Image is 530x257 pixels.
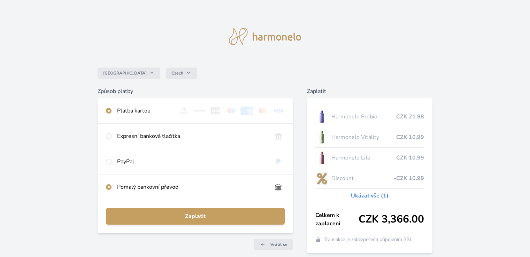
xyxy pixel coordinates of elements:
[315,211,359,228] span: Celkem k zaplacení
[331,112,396,121] span: Harmonelo Probio
[256,107,269,115] img: mc.svg
[331,133,396,141] span: Harmonelo Vitality
[171,70,183,76] span: Czech
[117,157,266,166] div: PayPal
[103,70,147,76] span: [GEOGRAPHIC_DATA]
[315,170,329,187] img: discount-lo.png
[117,132,266,140] div: Expresní banková tlačítka
[324,236,413,243] span: Transakce je zabezpečena připojením SSL
[351,192,389,200] a: Ukázat vše (1)
[270,242,287,247] span: Vrátit se
[331,174,393,182] span: Discount
[117,107,172,115] div: Platba kartou
[272,107,285,115] img: visa.svg
[112,212,279,220] span: Zaplatit
[193,107,206,115] img: discover.svg
[307,87,432,95] h6: Zaplatit
[106,208,284,225] button: Zaplatit
[394,174,424,182] span: -CZK 10.99
[166,68,197,79] button: Czech
[315,108,329,125] img: CLEAN_PROBIO_se_stinem_x-lo.jpg
[98,87,293,95] h6: Způsob platby
[315,128,329,146] img: CLEAN_VITALITY_se_stinem_x-lo.jpg
[315,149,329,166] img: CLEAN_LIFE_se_stinem_x-lo.jpg
[254,239,293,250] a: Vrátit se
[209,107,222,115] img: jcb.svg
[272,183,285,191] img: bankTransfer_IBAN.svg
[240,107,253,115] img: amex.svg
[331,154,396,162] span: Harmonelo Life
[359,213,424,226] span: CZK 3,366.00
[117,183,266,191] div: Pomalý bankovní převod
[98,68,160,79] button: [GEOGRAPHIC_DATA]
[178,107,191,115] img: diners.svg
[272,157,285,166] img: paypal.svg
[229,28,301,45] img: logo.svg
[396,154,424,162] span: CZK 10.99
[272,132,285,140] img: onlineBanking_CZ.svg
[396,133,424,141] span: CZK 10.99
[225,107,238,115] img: maestro.svg
[396,112,424,121] span: CZK 21.98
